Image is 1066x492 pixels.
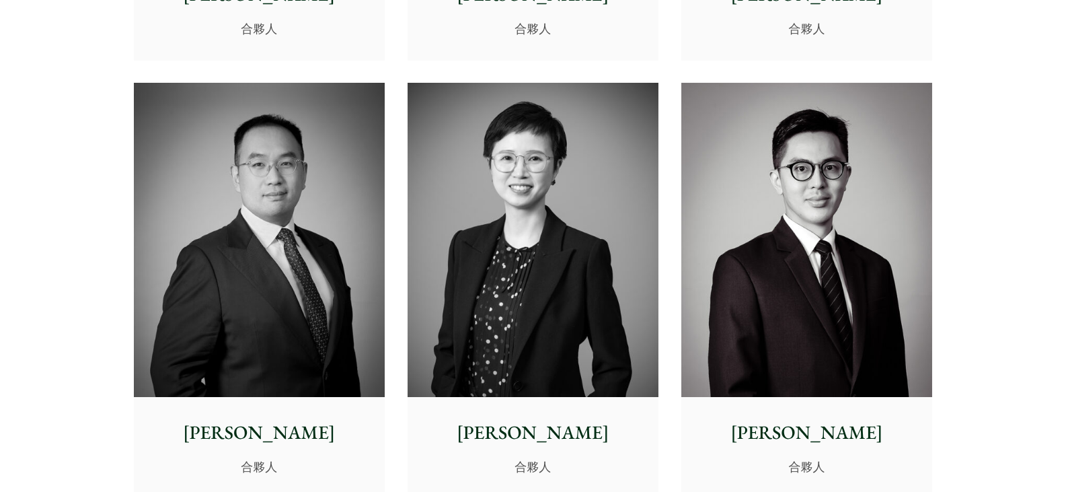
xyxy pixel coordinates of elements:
p: 合夥人 [692,20,921,38]
p: [PERSON_NAME] [692,419,921,447]
p: 合夥人 [418,20,648,38]
p: [PERSON_NAME] [418,419,648,447]
p: [PERSON_NAME] [145,419,374,447]
p: 合夥人 [692,458,921,476]
p: 合夥人 [145,20,374,38]
p: 合夥人 [145,458,374,476]
p: 合夥人 [418,458,648,476]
